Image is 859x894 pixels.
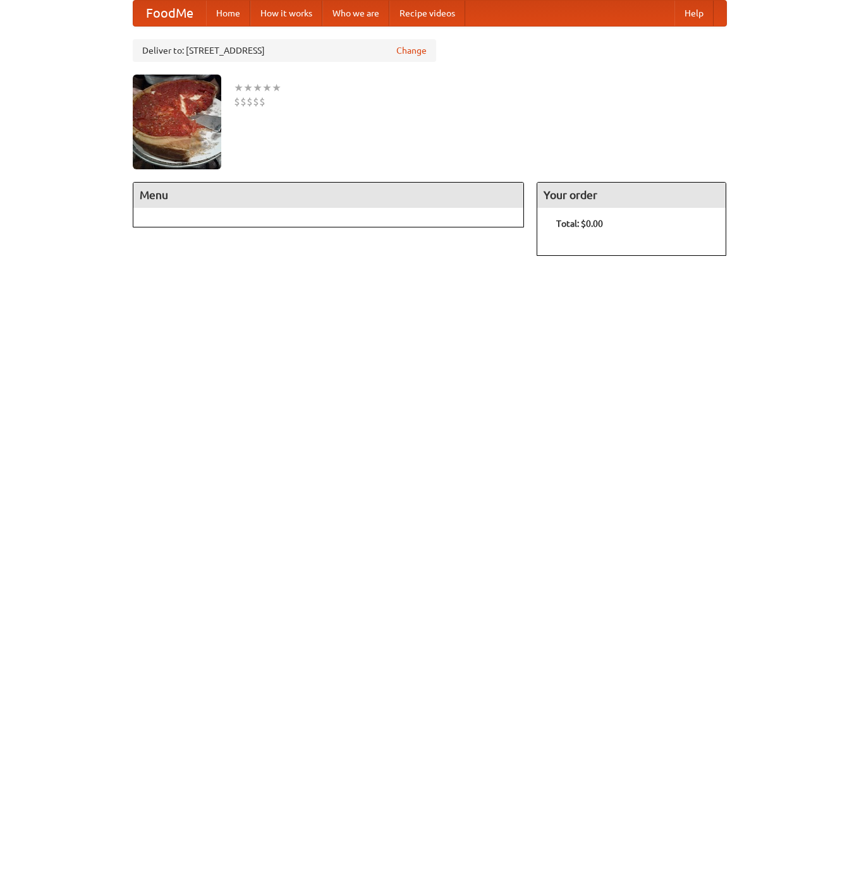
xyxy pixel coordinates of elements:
a: Help [674,1,714,26]
li: $ [234,95,240,109]
a: How it works [250,1,322,26]
h4: Menu [133,183,524,208]
a: FoodMe [133,1,206,26]
a: Recipe videos [389,1,465,26]
li: $ [247,95,253,109]
li: $ [259,95,265,109]
h4: Your order [537,183,726,208]
a: Home [206,1,250,26]
div: Deliver to: [STREET_ADDRESS] [133,39,436,62]
img: angular.jpg [133,75,221,169]
li: ★ [253,81,262,95]
li: ★ [262,81,272,95]
li: $ [253,95,259,109]
li: $ [240,95,247,109]
li: ★ [243,81,253,95]
li: ★ [234,81,243,95]
li: ★ [272,81,281,95]
a: Change [396,44,427,57]
a: Who we are [322,1,389,26]
b: Total: $0.00 [556,219,603,229]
